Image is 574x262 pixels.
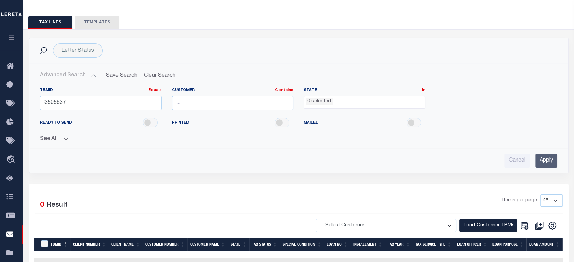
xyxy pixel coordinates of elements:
th: LOAN PURPOSE: activate to sort column ascending [490,238,526,251]
span: PRINTED [172,120,189,126]
th: Tax Service Type: activate to sort column ascending [413,238,454,251]
button: TAX LINES [28,16,72,29]
span: READY TO SEND [40,120,72,126]
button: Advanced Search [40,69,96,82]
span: Items per page [502,197,537,204]
li: 0 selected [306,98,333,106]
th: Tax Status: activate to sort column ascending [249,238,280,251]
input: ... [40,96,162,110]
th: Special Condition: activate to sort column ascending [280,238,324,251]
th: Client Name: activate to sort column ascending [109,238,143,251]
th: STATE: activate to sort column ascending [228,238,249,251]
label: Result [46,200,68,211]
span: 0 [40,202,44,209]
th: Installment: activate to sort column ascending [351,238,385,251]
button: Load Customer TBMs [459,219,517,232]
input: Apply [535,154,557,168]
div: Letter Status [53,43,103,58]
a: Equals [148,88,162,92]
span: MAILED [304,120,319,126]
button: See All [40,136,557,143]
th: Customer Number: activate to sort column ascending [143,238,187,251]
th: TBMID: activate to sort column descending [48,238,70,251]
button: TEMPLATES [75,16,119,29]
th: Client Number: activate to sort column ascending [70,238,109,251]
label: Customer [172,88,293,93]
button: Save Search [102,69,141,82]
th: LOAN AMOUNT: activate to sort column ascending [526,238,562,251]
input: Cancel [504,154,530,168]
th: Tax Year: activate to sort column ascending [385,238,413,251]
label: STATE [304,88,425,93]
th: LOAN OFFICER: activate to sort column ascending [454,238,490,251]
th: LOAN NO: activate to sort column ascending [324,238,351,251]
input: ... [172,96,293,110]
a: Contains [275,88,293,92]
a: In [422,88,425,92]
label: TBMID [40,88,162,93]
i: travel_explore [6,155,17,164]
button: Clear Search [141,69,178,82]
th: Customer Name: activate to sort column ascending [187,238,228,251]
